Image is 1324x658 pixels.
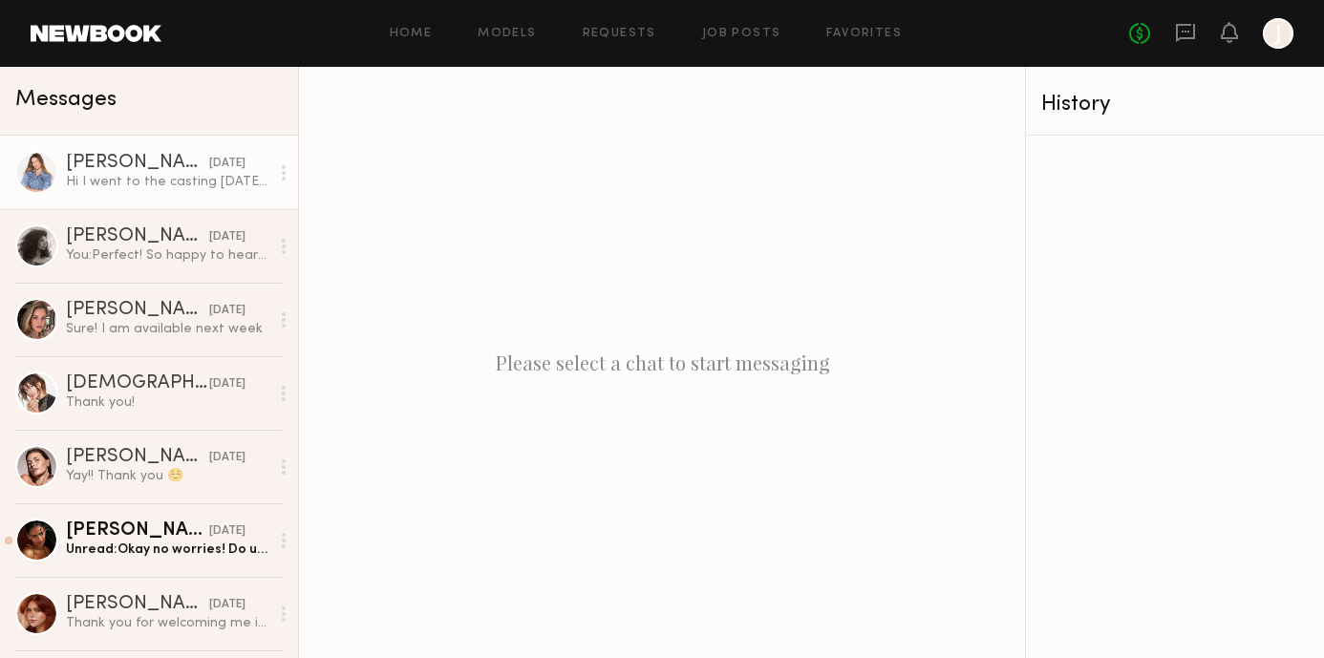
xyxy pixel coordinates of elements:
a: Models [478,28,536,40]
div: Sure! I am available next week [66,320,269,338]
div: [DEMOGRAPHIC_DATA][PERSON_NAME] [66,374,209,393]
div: Thank you for welcoming me in [DATE]! I hope to hear from you soon 💞 [66,614,269,632]
div: Unread: Okay no worries! Do u have any possible dates? [66,541,269,559]
a: Job Posts [702,28,781,40]
div: Thank you! [66,393,269,412]
div: [PERSON_NAME] [66,154,209,173]
div: History [1041,94,1309,116]
div: [DATE] [209,375,246,393]
div: [PERSON_NAME] [66,301,209,320]
div: [PERSON_NAME] [66,521,209,541]
div: Please select a chat to start messaging [299,67,1025,658]
div: [PERSON_NAME] [66,448,209,467]
div: [DATE] [209,449,246,467]
div: [DATE] [209,228,246,246]
span: Messages [15,89,117,111]
a: Requests [583,28,656,40]
div: [PERSON_NAME] [66,595,209,614]
a: Favorites [826,28,902,40]
div: You: Perfect! So happy to hear everything went great! We've moved the shoot to give us a bit more... [66,246,269,265]
a: J [1263,18,1293,49]
div: [DATE] [209,302,246,320]
div: Yay!! Thank you ☺️ [66,467,269,485]
div: [DATE] [209,596,246,614]
div: [DATE] [209,155,246,173]
a: Home [390,28,433,40]
div: [DATE] [209,522,246,541]
div: Hi I went to the casting [DATE]- she told me the shoot is now moved to next week. I’m only availa... [66,173,269,191]
div: [PERSON_NAME] [66,227,209,246]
